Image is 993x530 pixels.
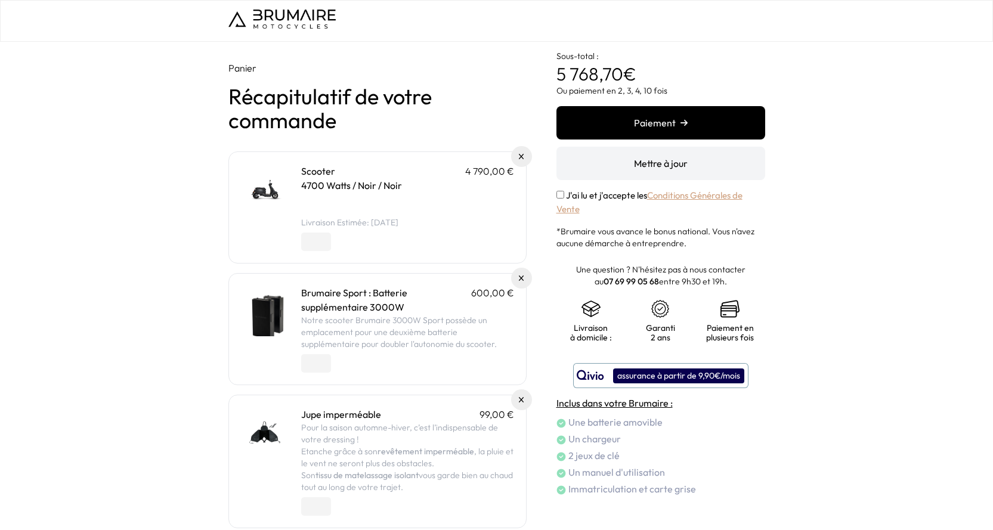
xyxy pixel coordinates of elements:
img: check.png [556,469,566,478]
img: shipping.png [581,299,601,318]
p: Notre scooter Brumaire 3000W Sport possède un emplacement pour une deuxième batterie supplémentai... [301,314,514,350]
p: Panier [228,61,527,75]
img: Jupe imperméable [241,407,292,458]
p: Son vous garde bien au chaud tout au long de votre trajet. [301,469,514,493]
p: Garanti 2 ans [638,323,683,342]
img: credit-cards.png [720,299,740,318]
img: certificat-de-garantie.png [651,299,670,318]
p: € [556,42,765,85]
span: 5 768,70 [556,63,623,85]
button: Mettre à jour [556,147,765,180]
strong: tissu de matelassage isolant [315,470,419,481]
img: check.png [556,435,566,445]
h4: Inclus dans votre Brumaire : [556,396,765,410]
p: Etanche grâce à son , la pluie et le vent ne seront plus des obstacles. [301,445,514,469]
img: check.png [556,452,566,461]
li: 2 jeux de clé [556,448,765,463]
img: logo qivio [577,368,604,383]
p: 99,00 € [480,407,514,421]
img: right-arrow.png [680,119,688,126]
p: 600,00 € [471,286,514,314]
img: Supprimer du panier [519,397,524,402]
a: Scooter [301,165,335,177]
p: *Brumaire vous avance le bonus national. Vous n'avez aucune démarche à entreprendre. [556,225,765,249]
p: 4 790,00 € [465,164,514,178]
strong: revêtement imperméable [378,446,474,457]
p: Paiement en plusieurs fois [706,323,754,342]
img: Supprimer du panier [519,154,524,159]
p: Livraison à domicile : [568,323,614,342]
li: Un manuel d'utilisation [556,465,765,479]
a: Conditions Générales de Vente [556,190,743,215]
img: check.png [556,419,566,428]
li: Immatriculation et carte grise [556,482,765,496]
h1: Récapitulatif de votre commande [228,85,527,132]
p: Ou paiement en 2, 3, 4, 10 fois [556,85,765,97]
img: Supprimer du panier [519,275,524,281]
button: Paiement [556,106,765,140]
img: check.png [556,485,566,495]
div: assurance à partir de 9,90€/mois [613,368,744,383]
p: Une question ? N'hésitez pas à nous contacter au entre 9h30 et 19h. [556,264,765,287]
a: Brumaire Sport : Batterie supplémentaire 3000W [301,287,407,313]
a: Jupe imperméable [301,408,381,420]
img: Logo de Brumaire [228,10,336,29]
span: Sous-total : [556,51,599,61]
img: Scooter - 4700 Watts / Noir / Noir [241,164,292,215]
p: 4700 Watts / Noir / Noir [301,178,514,193]
label: J'ai lu et j'accepte les [556,190,743,215]
button: assurance à partir de 9,90€/mois [573,363,748,388]
p: Pour la saison automne-hiver, c’est l’indispensable de votre dressing ! [301,421,514,445]
li: Une batterie amovible [556,415,765,429]
li: Un chargeur [556,432,765,446]
img: Brumaire Sport : Batterie supplémentaire 3000W [241,286,292,336]
a: 07 69 99 05 68 [604,276,659,287]
li: Livraison Estimée: [DATE] [301,216,514,228]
